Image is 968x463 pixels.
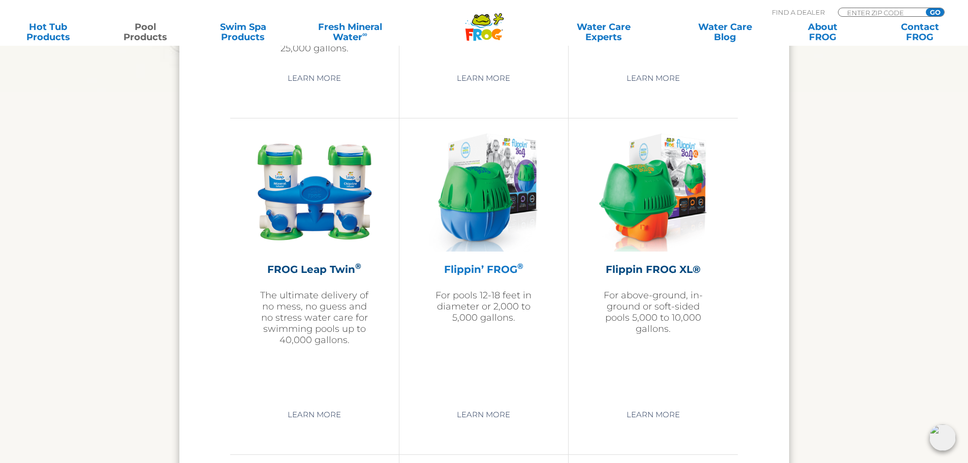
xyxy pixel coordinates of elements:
[615,406,692,424] a: Learn More
[594,134,712,398] a: Flippin FROG XL®For above-ground, in-ground or soft-sided pools 5,000 to 10,000 gallons.
[926,8,944,16] input: GO
[542,22,665,42] a: Water CareExperts
[10,22,86,42] a: Hot TubProducts
[256,290,373,346] p: The ultimate delivery of no mess, no guess and no stress water care for swimming pools up to 40,0...
[355,261,361,271] sup: ®
[687,22,763,42] a: Water CareBlog
[256,134,373,252] img: InfuzerTwin-300x300.png
[785,22,860,42] a: AboutFROG
[108,22,183,42] a: PoolProducts
[425,290,543,323] p: For pools 12-18 feet in diameter or 2,000 to 5,000 gallons.
[772,8,825,17] p: Find A Dealer
[846,8,915,17] input: Zip Code Form
[429,134,538,252] img: flippin-frog-featured-img-277x300.png
[362,30,367,38] sup: ∞
[256,262,373,277] h2: FROG Leap Twin
[302,22,397,42] a: Fresh MineralWater∞
[205,22,281,42] a: Swim SpaProducts
[594,290,712,334] p: For above-ground, in-ground or soft-sided pools 5,000 to 10,000 gallons.
[594,262,712,277] h2: Flippin FROG XL®
[276,406,353,424] a: Learn More
[276,69,353,87] a: Learn More
[445,406,522,424] a: Learn More
[256,134,373,398] a: FROG Leap Twin®The ultimate delivery of no mess, no guess and no stress water care for swimming p...
[517,261,523,271] sup: ®
[929,424,956,451] img: openIcon
[599,134,707,252] img: flippin-frog-xl-featured-img-v2-275x300.png
[425,262,543,277] h2: Flippin’ FROG
[882,22,958,42] a: ContactFROG
[445,69,522,87] a: Learn More
[615,69,692,87] a: Learn More
[425,134,543,398] a: Flippin’ FROG®For pools 12-18 feet in diameter or 2,000 to 5,000 gallons.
